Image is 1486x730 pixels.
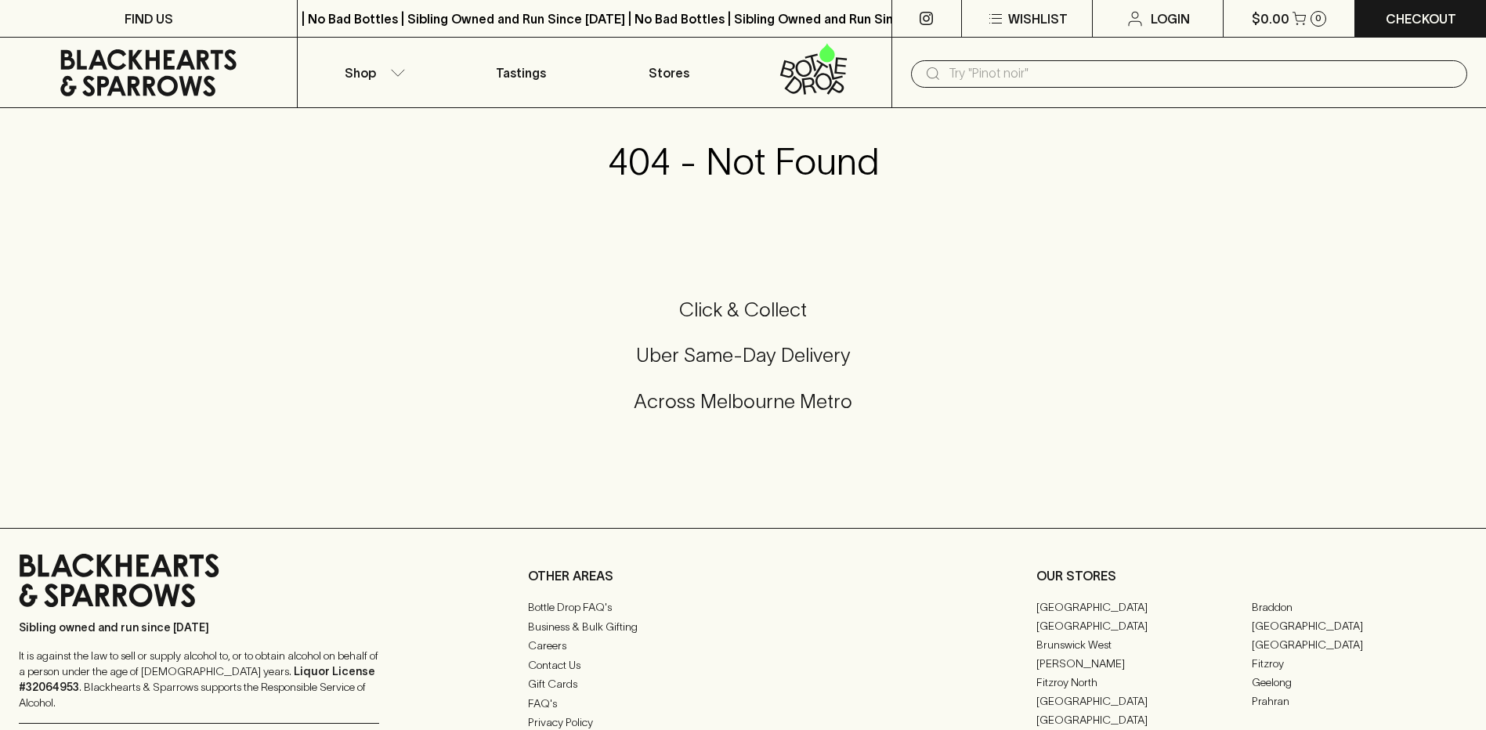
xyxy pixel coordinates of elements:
[1036,710,1252,729] a: [GEOGRAPHIC_DATA]
[1036,673,1252,692] a: Fitzroy North
[1036,616,1252,635] a: [GEOGRAPHIC_DATA]
[1008,9,1068,28] p: Wishlist
[496,63,546,82] p: Tastings
[649,63,689,82] p: Stores
[528,694,959,713] a: FAQ's
[19,342,1467,368] h5: Uber Same-Day Delivery
[1315,14,1321,23] p: 0
[1252,616,1467,635] a: [GEOGRAPHIC_DATA]
[1151,9,1190,28] p: Login
[447,38,595,107] a: Tastings
[345,63,376,82] p: Shop
[528,617,959,636] a: Business & Bulk Gifting
[1386,9,1456,28] p: Checkout
[608,139,879,183] h3: 404 - Not Found
[528,675,959,694] a: Gift Cards
[19,620,379,635] p: Sibling owned and run since [DATE]
[528,656,959,674] a: Contact Us
[949,61,1455,86] input: Try "Pinot noir"
[1036,566,1467,585] p: OUR STORES
[1252,654,1467,673] a: Fitzroy
[19,234,1467,497] div: Call to action block
[298,38,446,107] button: Shop
[125,9,173,28] p: FIND US
[1252,692,1467,710] a: Prahran
[1252,598,1467,616] a: Braddon
[1036,654,1252,673] a: [PERSON_NAME]
[1036,598,1252,616] a: [GEOGRAPHIC_DATA]
[1036,635,1252,654] a: Brunswick West
[528,566,959,585] p: OTHER AREAS
[19,297,1467,323] h5: Click & Collect
[19,388,1467,414] h5: Across Melbourne Metro
[1252,673,1467,692] a: Geelong
[19,648,379,710] p: It is against the law to sell or supply alcohol to, or to obtain alcohol on behalf of a person un...
[1252,635,1467,654] a: [GEOGRAPHIC_DATA]
[595,38,743,107] a: Stores
[1252,9,1289,28] p: $0.00
[1036,692,1252,710] a: [GEOGRAPHIC_DATA]
[528,637,959,656] a: Careers
[528,598,959,617] a: Bottle Drop FAQ's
